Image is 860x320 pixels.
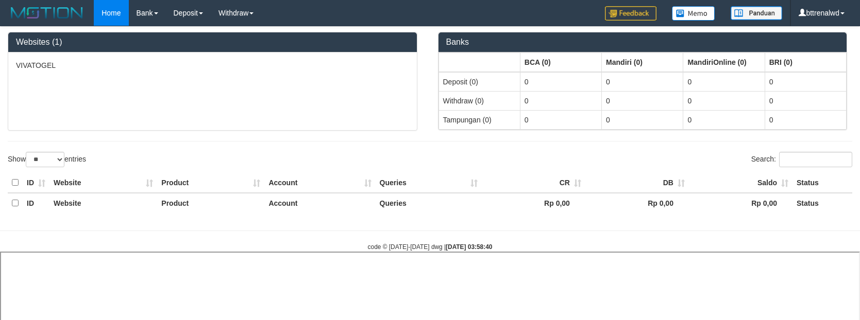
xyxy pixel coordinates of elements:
[520,52,601,72] th: Group: activate to sort column ascending
[446,243,492,251] strong: [DATE] 03:58:40
[16,60,409,70] p: VIVATOGEL
[602,91,683,110] td: 0
[585,193,689,213] th: Rp 0,00
[368,243,493,251] small: code © [DATE]-[DATE] dwg |
[49,193,157,213] th: Website
[376,173,482,193] th: Queries
[602,110,683,129] td: 0
[683,91,765,110] td: 0
[439,52,520,72] th: Group: activate to sort column ascending
[8,5,86,21] img: MOTION_logo.png
[8,152,86,167] label: Show entries
[585,173,689,193] th: DB
[482,193,585,213] th: Rp 0,00
[520,110,601,129] td: 0
[765,110,846,129] td: 0
[157,173,264,193] th: Product
[779,152,852,167] input: Search:
[731,6,782,20] img: panduan.png
[439,72,520,92] td: Deposit (0)
[26,152,64,167] select: Showentries
[683,110,765,129] td: 0
[520,72,601,92] td: 0
[689,193,792,213] th: Rp 0,00
[264,173,375,193] th: Account
[23,193,49,213] th: ID
[439,91,520,110] td: Withdraw (0)
[264,193,375,213] th: Account
[765,91,846,110] td: 0
[376,193,482,213] th: Queries
[16,38,409,47] h3: Websites (1)
[751,152,852,167] label: Search:
[602,52,683,72] th: Group: activate to sort column ascending
[49,173,157,193] th: Website
[602,72,683,92] td: 0
[765,52,846,72] th: Group: activate to sort column ascending
[439,110,520,129] td: Tampungan (0)
[683,52,765,72] th: Group: activate to sort column ascending
[672,6,715,21] img: Button%20Memo.svg
[605,6,656,21] img: Feedback.jpg
[482,173,585,193] th: CR
[689,173,792,193] th: Saldo
[157,193,264,213] th: Product
[683,72,765,92] td: 0
[792,193,852,213] th: Status
[520,91,601,110] td: 0
[765,72,846,92] td: 0
[446,38,839,47] h3: Banks
[792,173,852,193] th: Status
[23,173,49,193] th: ID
